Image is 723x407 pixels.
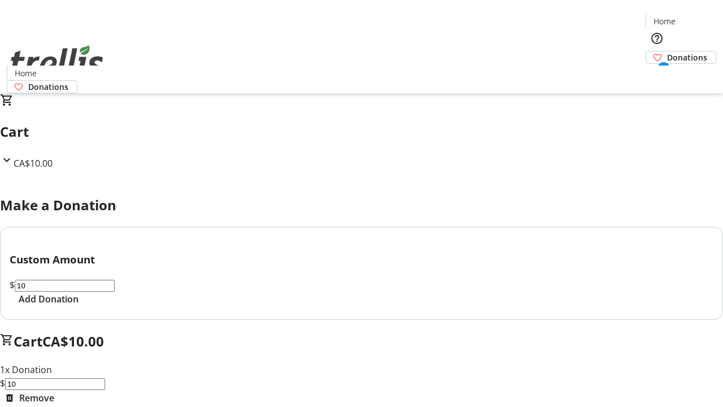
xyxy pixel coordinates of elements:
img: Orient E2E Organization ELzzEJYDvm's Logo [7,33,107,89]
a: Home [7,67,43,79]
input: Donation Amount [15,280,115,292]
a: Donations [646,51,716,64]
span: Remove [19,391,54,405]
span: CA$10.00 [42,332,104,350]
span: Add Donation [19,292,79,306]
span: Home [15,67,37,79]
span: CA$10.00 [14,157,53,170]
a: Home [646,15,682,27]
span: Donations [667,51,707,63]
button: Help [646,27,668,50]
span: Donations [28,81,68,93]
button: Cart [646,64,668,86]
h3: Custom Amount [10,252,713,267]
span: $ [10,279,15,291]
button: Add Donation [10,292,88,306]
input: Donation Amount [5,378,105,390]
a: Donations [7,80,77,93]
span: Home [654,15,676,27]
